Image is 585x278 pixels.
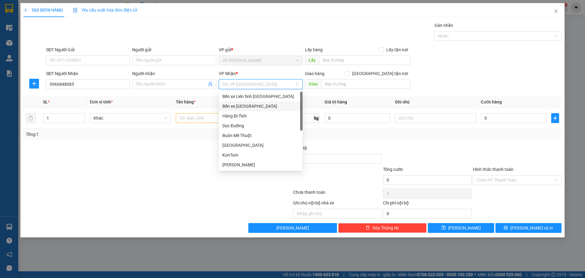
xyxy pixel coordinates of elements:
span: [GEOGRAPHIC_DATA] tận nơi [350,70,410,77]
span: plus [551,116,559,121]
span: Khác [94,114,167,123]
div: Người gửi [132,46,216,53]
span: [PERSON_NAME] [276,225,309,231]
button: Close [548,3,565,20]
span: plus [30,81,39,86]
span: [PERSON_NAME] và In [510,225,553,231]
span: save [441,226,446,230]
span: plus [23,8,28,12]
input: VD: Bàn, Ghế [176,113,257,123]
div: Bến xe Liên tỉnh [GEOGRAPHIC_DATA] [222,93,299,100]
span: Giao [305,79,321,89]
span: Giá trị hàng [324,99,347,104]
div: 0983123971 [58,20,149,28]
label: Gán nhãn [434,23,453,28]
span: Tổng cước [383,167,403,172]
div: 0984813183 [5,27,54,36]
div: Bến xe Mỹ Đình [219,101,303,111]
div: Ghi chú nội bộ nhà xe [293,200,382,209]
div: Gia Lai [219,160,303,170]
button: delete [26,113,36,123]
span: VP Nhận [219,71,236,76]
button: save[PERSON_NAME] [428,223,494,233]
span: kg [314,113,320,123]
div: KonTum [219,150,303,160]
div: Chi phí nội bộ [383,200,472,209]
div: KonTum [222,152,299,158]
input: Dọc đường [319,55,410,65]
span: Xóa Thông tin [372,225,399,231]
div: Buôn Mê Thuột [219,131,303,140]
input: Nhập ghi chú [293,209,382,218]
div: A.LUẬN [5,20,54,27]
div: [GEOGRAPHIC_DATA] [222,142,299,149]
span: [PERSON_NAME] [448,225,481,231]
button: plus [551,113,559,123]
div: VP gửi [219,46,303,53]
input: Dọc đường [321,79,410,89]
div: Chưa thanh toán [292,189,382,200]
div: GTN [58,5,149,13]
div: VP [PERSON_NAME] [5,5,54,20]
div: [PERSON_NAME] [222,161,299,168]
span: Giao hàng [305,71,324,76]
span: user-add [208,82,213,87]
span: delete [366,226,370,230]
span: TẠO ĐƠN HÀNG [23,8,63,13]
input: 0 [324,113,390,123]
div: Người nhận [132,70,216,77]
div: SĐT Người Gửi [46,46,130,53]
span: printer [504,226,508,230]
span: VP Nguyễn Văn Cừ [222,56,299,65]
th: Ghi chú [392,96,478,108]
div: SĐT Người Nhận [46,70,130,77]
div: Dọc Đường [219,121,303,131]
span: Thu Hộ [293,146,307,150]
button: [PERSON_NAME] [248,223,337,233]
span: Tên hàng [176,99,196,104]
span: Lấy hàng [305,47,323,52]
span: SỐ 161 [GEOGRAPHIC_DATA], [GEOGRAPHIC_DATA] [58,28,149,60]
span: Lấy tận nơi [384,46,410,53]
span: TC: [58,32,66,38]
button: plus [29,79,39,88]
div: Bến xe [GEOGRAPHIC_DATA] [222,103,299,110]
div: Hàng Đi Tỉnh [222,113,299,119]
span: close [554,9,558,14]
span: Nhận: [58,6,73,12]
div: Hàng Đi Tỉnh [219,111,303,121]
img: icon [73,8,78,13]
span: Yêu cầu xuất hóa đơn điện tử [73,8,137,13]
span: Gửi: [5,6,15,12]
span: SL [43,99,48,104]
span: Lấy [305,55,319,65]
div: Dọc Đường [222,122,299,129]
span: Cước hàng [481,99,502,104]
span: Đơn vị tính [90,99,113,104]
button: deleteXóa Thông tin [338,223,427,233]
button: printer[PERSON_NAME] và In [495,223,562,233]
label: Hình thức thanh toán [473,167,513,172]
div: Tổng: 1 [26,131,226,138]
div: Quảng Bình [219,140,303,150]
div: Buôn Mê Thuột [222,132,299,139]
div: Bến xe Liên tỉnh Đắk Lắk [219,92,303,101]
input: Ghi Chú [395,113,476,123]
div: A.ĐIỆP [58,13,149,20]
